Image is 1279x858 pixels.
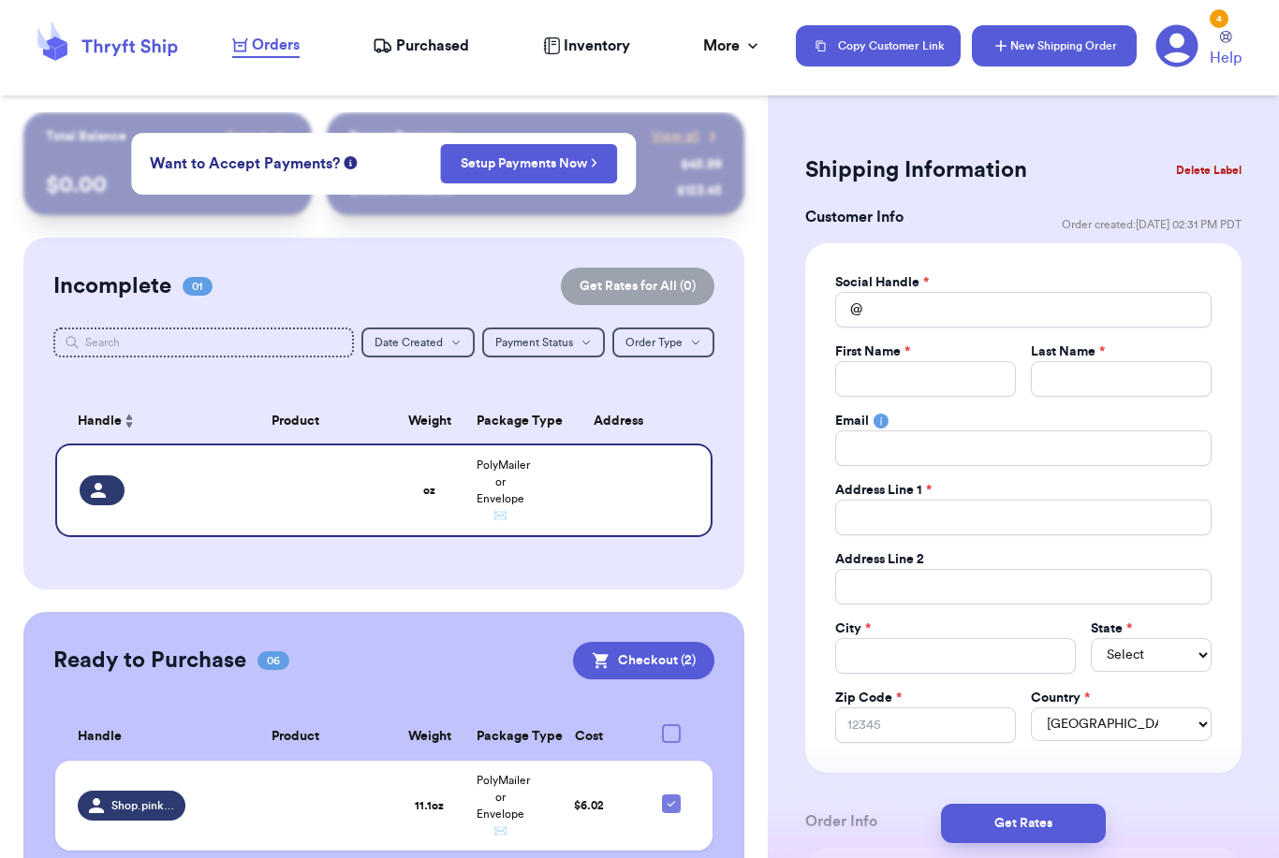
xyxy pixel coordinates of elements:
[1091,619,1132,638] label: State
[652,127,722,146] a: View all
[805,155,1027,185] h2: Shipping Information
[441,144,618,183] button: Setup Payments Now
[461,154,598,173] a: Setup Payments Now
[415,800,444,811] strong: 11.1 oz
[835,273,929,292] label: Social Handle
[1210,31,1242,69] a: Help
[703,35,762,57] div: More
[835,292,862,327] div: @
[652,127,699,146] span: View all
[495,337,573,348] span: Payment Status
[681,155,722,174] div: $ 45.99
[53,271,171,301] h2: Incomplete
[122,410,137,432] button: Sort ascending
[1210,9,1228,28] div: 4
[1155,24,1198,67] a: 4
[394,713,465,761] th: Weight
[564,35,630,57] span: Inventory
[835,342,910,361] label: First Name
[1031,342,1105,361] label: Last Name
[252,34,300,56] span: Orders
[373,35,469,57] a: Purchased
[536,713,641,761] th: Cost
[46,127,126,146] p: Total Balance
[1031,689,1090,707] label: Country
[835,550,924,569] label: Address Line 2
[1169,150,1249,191] button: Delete Label
[53,646,246,676] h2: Ready to Purchase
[482,327,605,357] button: Payment Status
[477,459,530,521] span: PolyMailer or Envelope ✉️
[394,399,465,444] th: Weight
[796,25,961,66] button: Copy Customer Link
[573,642,714,679] button: Checkout (2)
[1210,47,1242,69] span: Help
[677,182,722,200] div: $ 123.45
[805,206,904,228] h3: Customer Info
[227,127,267,146] span: Payout
[349,127,453,146] p: Recent Payments
[835,412,869,430] label: Email
[183,277,213,296] span: 01
[46,170,289,200] p: $ 0.00
[361,327,475,357] button: Date Created
[396,35,469,57] span: Purchased
[835,707,1016,743] input: 12345
[543,35,630,57] a: Inventory
[78,727,122,747] span: Handle
[227,127,289,146] a: Payout
[941,804,1106,843] button: Get Rates
[197,399,394,444] th: Product
[111,798,174,813] span: Shop.pinkcottonco
[625,337,683,348] span: Order Type
[375,337,443,348] span: Date Created
[561,268,714,305] button: Get Rates for All (0)
[612,327,714,357] button: Order Type
[423,485,435,496] strong: oz
[78,412,122,431] span: Handle
[465,399,537,444] th: Package Type
[1062,217,1242,232] span: Order created: [DATE] 02:31 PM PDT
[574,800,604,811] span: $ 6.02
[257,651,289,670] span: 06
[835,481,932,500] label: Address Line 1
[477,775,530,836] span: PolyMailer or Envelope ✉️
[232,34,300,58] a: Orders
[465,713,537,761] th: Package Type
[536,399,713,444] th: Address
[197,713,394,761] th: Product
[150,153,340,175] span: Want to Accept Payments?
[835,689,902,707] label: Zip Code
[53,327,354,357] input: Search
[972,25,1137,66] button: New Shipping Order
[835,619,871,638] label: City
